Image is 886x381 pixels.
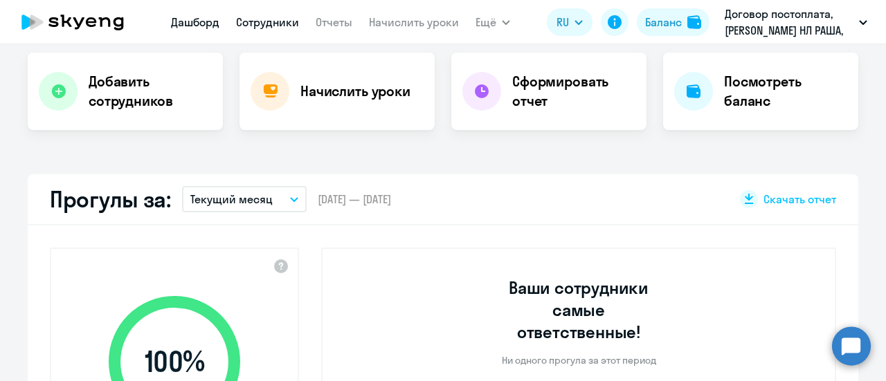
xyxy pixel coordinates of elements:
span: Ещё [476,14,496,30]
span: [DATE] — [DATE] [318,192,391,207]
span: RU [557,14,569,30]
button: Балансbalance [637,8,709,36]
h4: Сформировать отчет [512,72,635,111]
div: Баланс [645,14,682,30]
h4: Посмотреть баланс [724,72,847,111]
p: Договор постоплата, [PERSON_NAME] НЛ РАША, ООО [725,6,853,39]
button: RU [547,8,593,36]
h2: Прогулы за: [50,185,171,213]
a: Отчеты [316,15,352,29]
button: Договор постоплата, [PERSON_NAME] НЛ РАША, ООО [718,6,874,39]
button: Ещё [476,8,510,36]
a: Начислить уроки [369,15,459,29]
h3: Ваши сотрудники самые ответственные! [490,277,668,343]
p: Текущий месяц [190,191,273,207]
h4: Добавить сотрудников [89,72,212,111]
span: Скачать отчет [763,192,836,207]
h4: Начислить уроки [300,82,410,101]
img: balance [687,15,701,29]
span: 100 % [95,345,254,378]
a: Дашборд [171,15,219,29]
p: Ни одного прогула за этот период [502,354,656,366]
a: Сотрудники [236,15,299,29]
button: Текущий месяц [182,186,307,212]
